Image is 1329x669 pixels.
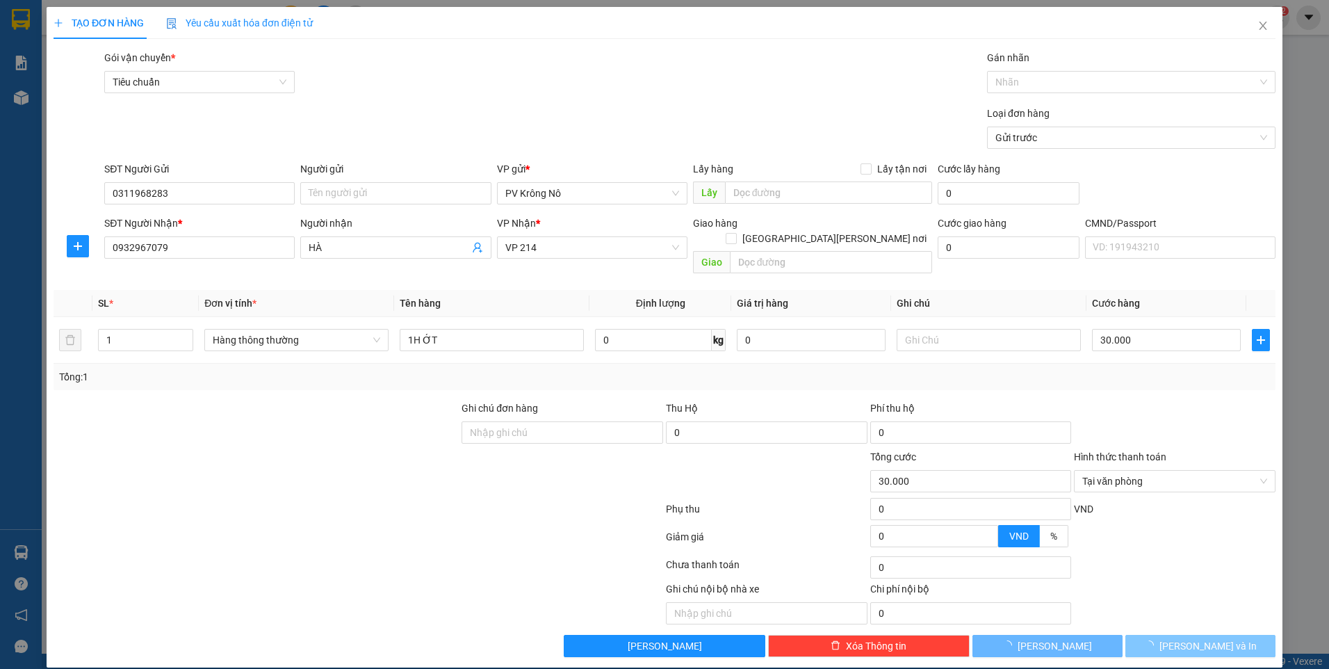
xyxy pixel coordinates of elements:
[1002,640,1018,650] span: loading
[1125,635,1275,657] button: [PERSON_NAME] và In
[564,635,765,657] button: [PERSON_NAME]
[737,231,932,246] span: [GEOGRAPHIC_DATA][PERSON_NAME] nơi
[1244,7,1282,46] button: Close
[104,216,295,231] div: SĐT Người Nhận
[1082,471,1267,492] span: Tại văn phòng
[462,421,663,444] input: Ghi chú đơn hàng
[1257,20,1269,31] span: close
[204,298,256,309] span: Đơn vị tính
[897,329,1081,351] input: Ghi Chú
[1074,503,1093,515] span: VND
[636,298,685,309] span: Định lượng
[831,640,840,652] span: delete
[54,18,63,28] span: plus
[987,108,1050,119] label: Loại đơn hàng
[497,161,687,177] div: VP gửi
[870,581,1072,602] div: Chi phí nội bộ
[113,72,286,92] span: Tiêu chuẩn
[213,330,380,350] span: Hàng thông thường
[846,638,906,654] span: Xóa Thông tin
[938,218,1006,229] label: Cước giao hàng
[472,242,483,253] span: user-add
[1050,531,1057,542] span: %
[59,329,81,351] button: delete
[400,329,584,351] input: VD: Bàn, Ghế
[67,235,89,257] button: plus
[693,251,730,273] span: Giao
[462,403,538,414] label: Ghi chú đơn hàng
[1074,451,1166,462] label: Hình thức thanh toán
[104,161,295,177] div: SĐT Người Gửi
[693,163,733,175] span: Lấy hàng
[693,218,737,229] span: Giao hàng
[104,52,175,63] span: Gói vận chuyển
[505,183,679,204] span: PV Krông Nô
[1009,531,1029,542] span: VND
[300,161,491,177] div: Người gửi
[666,403,698,414] span: Thu Hộ
[870,401,1072,421] div: Phí thu hộ
[1018,638,1092,654] span: [PERSON_NAME]
[628,638,702,654] span: [PERSON_NAME]
[664,529,869,554] div: Giảm giá
[497,218,536,229] span: VP Nhận
[768,635,970,657] button: deleteXóa Thông tin
[1085,216,1275,231] div: CMND/Passport
[400,298,441,309] span: Tên hàng
[67,241,88,252] span: plus
[664,557,869,581] div: Chưa thanh toán
[872,161,932,177] span: Lấy tận nơi
[300,216,491,231] div: Người nhận
[666,602,867,624] input: Nhập ghi chú
[54,17,144,29] span: TẠO ĐƠN HÀNG
[938,182,1079,204] input: Cước lấy hàng
[987,52,1029,63] label: Gán nhãn
[664,501,869,526] div: Phụ thu
[938,163,1000,175] label: Cước lấy hàng
[1144,640,1159,650] span: loading
[1159,638,1257,654] span: [PERSON_NAME] và In
[725,182,933,204] input: Dọc đường
[505,237,679,258] span: VP 214
[98,298,109,309] span: SL
[59,369,513,385] div: Tổng: 1
[166,17,313,29] span: Yêu cầu xuất hóa đơn điện tử
[938,236,1079,259] input: Cước giao hàng
[995,127,1267,148] span: Gửi trước
[1092,298,1140,309] span: Cước hàng
[166,18,177,29] img: icon
[693,182,725,204] span: Lấy
[712,329,726,351] span: kg
[666,581,867,602] div: Ghi chú nội bộ nhà xe
[1252,329,1270,351] button: plus
[1253,334,1269,346] span: plus
[737,298,788,309] span: Giá trị hàng
[737,329,886,351] input: 0
[870,451,916,462] span: Tổng cước
[972,635,1123,657] button: [PERSON_NAME]
[891,290,1086,317] th: Ghi chú
[730,251,933,273] input: Dọc đường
